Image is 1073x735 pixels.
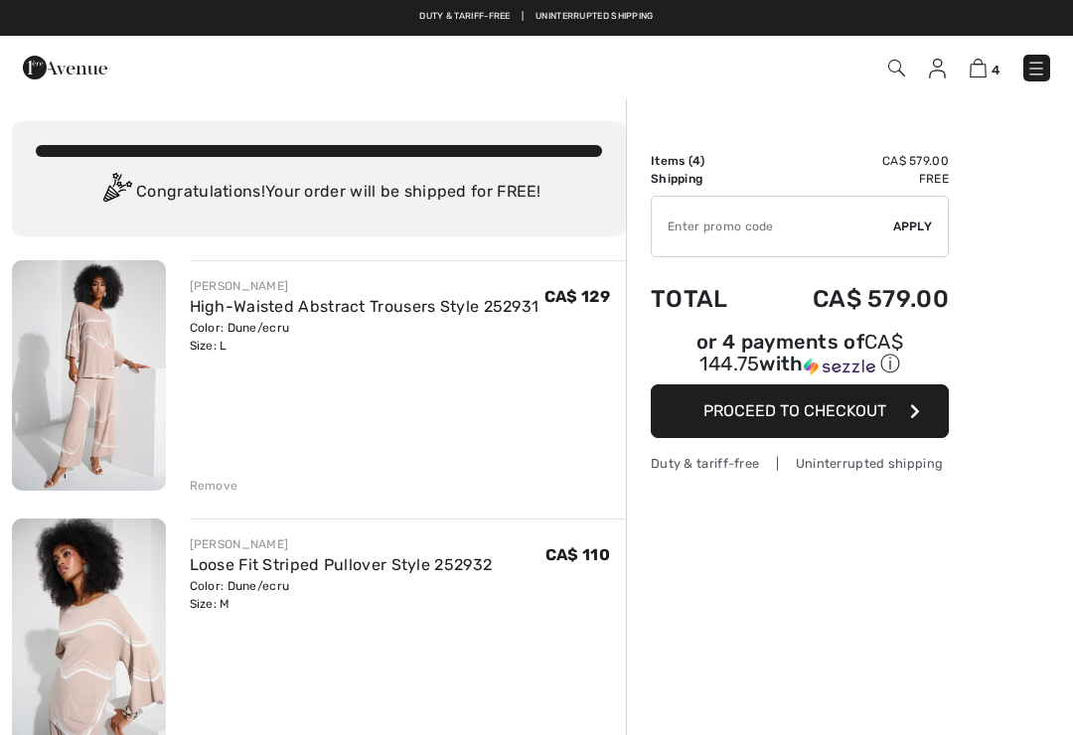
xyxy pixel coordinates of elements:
a: 1ère Avenue [23,57,107,75]
td: CA$ 579.00 [758,152,949,170]
img: My Info [929,59,946,78]
div: Color: Dune/ecru Size: M [190,577,493,613]
div: Remove [190,477,238,495]
span: CA$ 129 [544,287,610,306]
img: Menu [1026,59,1046,78]
div: Congratulations! Your order will be shipped for FREE! [36,173,602,213]
div: Duty & tariff-free | Uninterrupted shipping [651,454,949,473]
a: High-Waisted Abstract Trousers Style 252931 [190,297,539,316]
td: Shipping [651,170,758,188]
td: Total [651,265,758,333]
img: Congratulation2.svg [96,173,136,213]
img: 1ère Avenue [23,48,107,87]
button: Proceed to Checkout [651,384,949,438]
span: 4 [692,154,700,168]
div: Color: Dune/ecru Size: L [190,319,539,355]
span: Proceed to Checkout [703,401,886,420]
span: Apply [893,218,933,235]
td: Items ( ) [651,152,758,170]
a: 4 [970,56,999,79]
img: Sezzle [804,358,875,375]
img: Shopping Bag [970,59,987,77]
a: Loose Fit Striped Pullover Style 252932 [190,555,493,574]
span: 4 [992,63,999,77]
img: High-Waisted Abstract Trousers Style 252931 [12,260,166,491]
div: or 4 payments of with [651,333,949,377]
input: Promo code [652,197,893,256]
div: [PERSON_NAME] [190,277,539,295]
span: CA$ 144.75 [699,330,903,375]
div: or 4 payments ofCA$ 144.75withSezzle Click to learn more about Sezzle [651,333,949,384]
div: [PERSON_NAME] [190,535,493,553]
span: CA$ 110 [545,545,610,564]
td: Free [758,170,949,188]
img: Search [888,60,905,76]
td: CA$ 579.00 [758,265,949,333]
